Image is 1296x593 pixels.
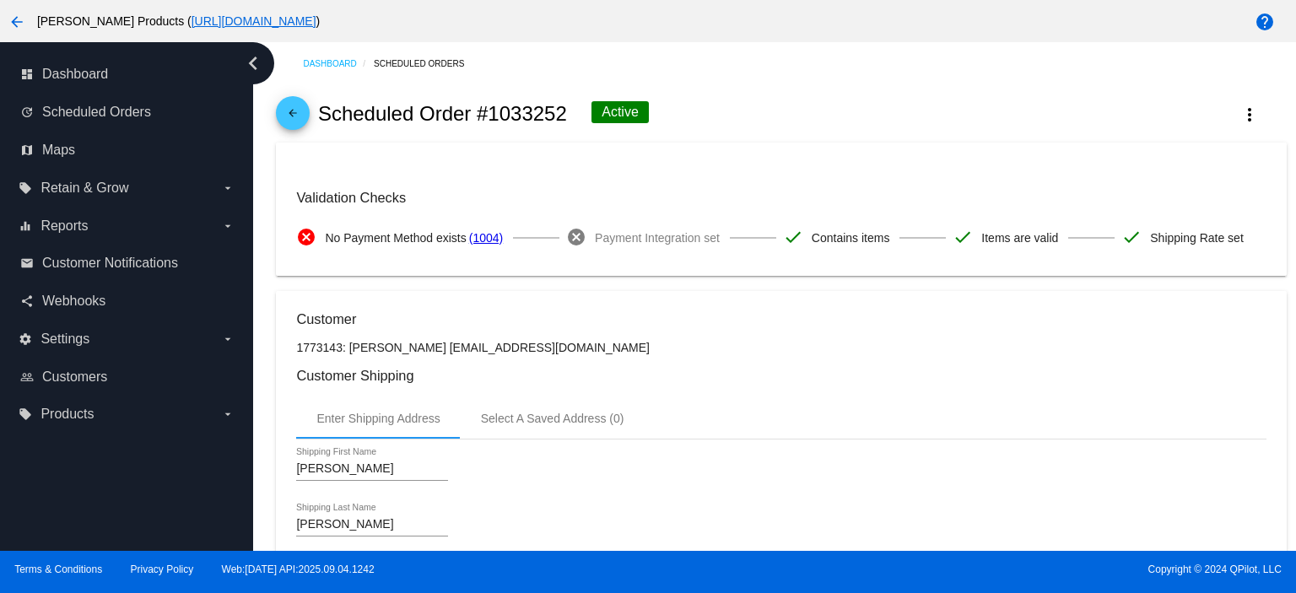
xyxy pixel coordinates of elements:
input: Shipping First Name [296,462,448,476]
p: 1773143: [PERSON_NAME] [EMAIL_ADDRESS][DOMAIN_NAME] [296,341,1266,354]
i: arrow_drop_down [221,332,235,346]
span: Copyright © 2024 QPilot, LLC [662,563,1282,575]
a: Terms & Conditions [14,563,102,575]
h3: Customer [296,311,1266,327]
i: arrow_drop_down [221,181,235,195]
i: email [20,256,34,270]
i: people_outline [20,370,34,384]
span: Settings [40,332,89,347]
mat-icon: help [1255,12,1275,32]
span: No Payment Method exists [325,220,466,256]
a: update Scheduled Orders [20,99,235,126]
span: Webhooks [42,294,105,309]
span: Reports [40,218,88,234]
a: dashboard Dashboard [20,61,235,88]
mat-icon: arrow_back [7,12,27,32]
h3: Validation Checks [296,190,1266,206]
mat-icon: cancel [296,227,316,247]
i: settings [19,332,32,346]
span: Products [40,407,94,422]
span: Maps [42,143,75,158]
span: Customers [42,369,107,385]
span: Scheduled Orders [42,105,151,120]
span: Customer Notifications [42,256,178,271]
i: arrow_drop_down [221,407,235,421]
mat-icon: check [783,227,803,247]
span: Shipping Rate set [1150,220,1244,256]
a: share Webhooks [20,288,235,315]
a: Dashboard [303,51,374,77]
i: share [20,294,34,308]
div: Enter Shipping Address [316,412,440,425]
span: Retain & Grow [40,181,128,196]
i: arrow_drop_down [221,219,235,233]
a: Privacy Policy [131,563,194,575]
mat-icon: cancel [566,227,586,247]
a: Web:[DATE] API:2025.09.04.1242 [222,563,375,575]
i: dashboard [20,67,34,81]
h2: Scheduled Order #1033252 [318,102,567,126]
span: Contains items [812,220,890,256]
span: Items are valid [981,220,1058,256]
i: update [20,105,34,119]
a: map Maps [20,137,235,164]
mat-icon: check [1121,227,1142,247]
a: Scheduled Orders [374,51,479,77]
i: local_offer [19,407,32,421]
mat-icon: check [953,227,973,247]
span: Dashboard [42,67,108,82]
span: [PERSON_NAME] Products ( ) [37,14,320,28]
mat-icon: arrow_back [283,107,303,127]
input: Shipping Last Name [296,518,448,531]
i: local_offer [19,181,32,195]
i: map [20,143,34,157]
a: email Customer Notifications [20,250,235,277]
a: people_outline Customers [20,364,235,391]
i: equalizer [19,219,32,233]
h3: Customer Shipping [296,368,1266,384]
div: Select A Saved Address (0) [481,412,624,425]
span: Payment Integration set [595,220,720,256]
div: Active [591,101,649,123]
mat-icon: more_vert [1239,105,1260,125]
i: chevron_left [240,50,267,77]
a: (1004) [469,220,503,256]
a: [URL][DOMAIN_NAME] [192,14,316,28]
